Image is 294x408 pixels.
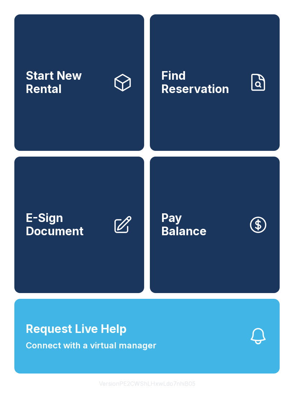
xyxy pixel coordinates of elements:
button: VersionPE2CWShLHxwLdo7nhiB05 [93,374,201,394]
span: Find Reservation [161,69,242,96]
span: Pay Balance [161,212,207,238]
span: E-Sign Document [26,212,107,238]
a: Start New Rental [14,14,144,151]
a: PayBalance [150,157,280,293]
span: Start New Rental [26,69,107,96]
span: Request Live Help [26,320,127,338]
a: Find Reservation [150,14,280,151]
button: Request Live HelpConnect with a virtual manager [14,299,280,374]
a: E-Sign Document [14,157,144,293]
span: Connect with a virtual manager [26,339,156,352]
